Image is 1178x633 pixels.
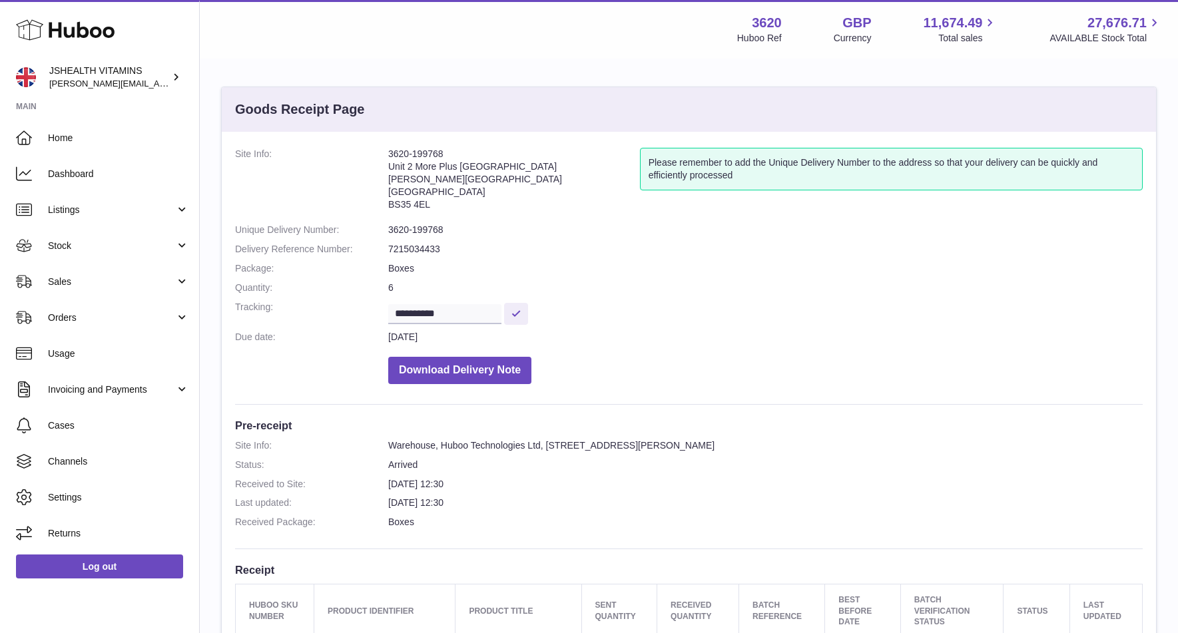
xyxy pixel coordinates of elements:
[48,347,189,360] span: Usage
[938,32,998,45] span: Total sales
[235,439,388,452] dt: Site Info:
[235,243,388,256] dt: Delivery Reference Number:
[48,455,189,468] span: Channels
[834,32,872,45] div: Currency
[16,67,36,87] img: francesca@jshealthvitamins.com
[1087,14,1147,32] span: 27,676.71
[48,240,175,252] span: Stock
[388,224,1143,236] dd: 3620-199768
[48,491,189,504] span: Settings
[235,516,388,528] dt: Received Package:
[235,282,388,294] dt: Quantity:
[48,276,175,288] span: Sales
[49,65,169,90] div: JSHEALTH VITAMINS
[923,14,982,32] span: 11,674.49
[235,224,388,236] dt: Unique Delivery Number:
[1049,32,1162,45] span: AVAILABLE Stock Total
[235,562,1143,577] h3: Receipt
[388,497,1143,509] dd: [DATE] 12:30
[49,78,267,89] span: [PERSON_NAME][EMAIL_ADDRESS][DOMAIN_NAME]
[235,497,388,509] dt: Last updated:
[388,262,1143,275] dd: Boxes
[388,331,1143,343] dd: [DATE]
[388,478,1143,491] dd: [DATE] 12:30
[48,383,175,396] span: Invoicing and Payments
[388,243,1143,256] dd: 7215034433
[48,312,175,324] span: Orders
[1049,14,1162,45] a: 27,676.71 AVAILABLE Stock Total
[388,357,531,384] button: Download Delivery Note
[235,101,365,118] h3: Goods Receipt Page
[737,32,782,45] div: Huboo Ref
[388,516,1143,528] dd: Boxes
[48,168,189,180] span: Dashboard
[235,459,388,471] dt: Status:
[388,148,640,217] address: 3620-199768 Unit 2 More Plus [GEOGRAPHIC_DATA] [PERSON_NAME][GEOGRAPHIC_DATA] [GEOGRAPHIC_DATA] B...
[388,459,1143,471] dd: Arrived
[235,478,388,491] dt: Received to Site:
[48,527,189,540] span: Returns
[235,262,388,275] dt: Package:
[48,419,189,432] span: Cases
[388,439,1143,452] dd: Warehouse, Huboo Technologies Ltd, [STREET_ADDRESS][PERSON_NAME]
[923,14,998,45] a: 11,674.49 Total sales
[235,148,388,217] dt: Site Info:
[388,282,1143,294] dd: 6
[48,204,175,216] span: Listings
[235,331,388,343] dt: Due date:
[48,132,189,144] span: Home
[235,418,1143,433] h3: Pre-receipt
[752,14,782,32] strong: 3620
[640,148,1143,190] div: Please remember to add the Unique Delivery Number to the address so that your delivery can be qui...
[16,554,183,578] a: Log out
[235,301,388,324] dt: Tracking:
[842,14,871,32] strong: GBP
